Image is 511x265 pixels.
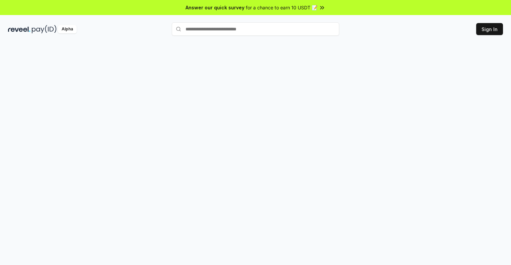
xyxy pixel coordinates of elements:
[246,4,317,11] span: for a chance to earn 10 USDT 📝
[8,25,30,33] img: reveel_dark
[186,4,244,11] span: Answer our quick survey
[32,25,57,33] img: pay_id
[58,25,77,33] div: Alpha
[476,23,503,35] button: Sign In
